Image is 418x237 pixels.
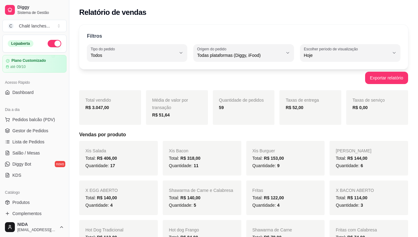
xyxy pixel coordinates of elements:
[347,195,368,200] span: R$ 114,00
[252,195,284,200] span: Total:
[12,161,31,167] span: Diggy Bot
[2,148,67,158] a: Salão / Mesas
[2,197,67,207] a: Produtos
[2,137,67,147] a: Lista de Pedidos
[17,5,64,10] span: Diggy
[169,163,199,168] span: Quantidade:
[19,23,50,29] div: Chalé lanches ...
[360,163,363,168] span: 6
[85,98,111,103] span: Total vendido
[12,89,34,95] span: Dashboard
[169,227,199,232] span: Hot dog Frango
[48,40,61,47] button: Alterar Status
[2,78,67,87] div: Acesso Rápido
[304,52,389,58] span: Hoje
[85,203,113,208] span: Quantidade:
[194,163,199,168] span: 11
[347,156,368,161] span: R$ 144,00
[91,52,176,58] span: Todos
[277,203,280,208] span: 4
[12,150,40,156] span: Salão / Mesas
[85,163,115,168] span: Quantidade:
[197,52,282,58] span: Todas plataformas (Diggy, iFood)
[8,23,14,29] span: C
[152,98,188,110] span: Média de valor por transação
[264,195,284,200] span: R$ 122,00
[87,44,187,61] button: Tipo do pedidoTodos
[12,139,45,145] span: Lista de Pedidos
[336,156,367,161] span: Total:
[169,148,188,153] span: Xis Bacon
[252,203,280,208] span: Quantidade:
[252,163,280,168] span: Quantidade:
[2,2,67,17] a: DiggySistema de Gestão
[2,188,67,197] div: Catálogo
[152,112,170,117] strong: R$ 51,64
[169,203,196,208] span: Quantidade:
[193,44,294,61] button: Origem do pedidoTodas plataformas (Diggy, iFood)
[2,20,67,32] button: Select a team
[85,105,109,110] strong: R$ 3.047,00
[85,188,118,193] span: X EGG ABERTO
[197,46,228,52] label: Origem do pedido
[336,148,371,153] span: [PERSON_NAME]
[264,156,284,161] span: R$ 153,00
[17,10,64,15] span: Sistema de Gestão
[352,105,368,110] strong: R$ 0,00
[304,46,360,52] label: Escolher período de visualização
[12,199,30,205] span: Produtos
[2,170,67,180] a: KDS
[85,227,123,232] span: Hot Dog Tradicional
[180,156,200,161] span: R$ 318,00
[219,105,224,110] strong: 59
[336,203,363,208] span: Quantidade:
[277,163,280,168] span: 9
[85,195,117,200] span: Total:
[219,98,264,103] span: Quantidade de pedidos
[2,159,67,169] a: Diggy Botnovo
[85,156,117,161] span: Total:
[365,72,408,84] button: Exportar relatório
[10,64,26,69] article: até 09/10
[110,203,113,208] span: 4
[300,44,400,61] button: Escolher período de visualizaçãoHoje
[180,195,200,200] span: R$ 140,00
[252,148,275,153] span: Xis Burguer
[110,163,115,168] span: 17
[2,115,67,125] button: Pedidos balcão (PDV)
[336,163,363,168] span: Quantidade:
[2,105,67,115] div: Dia a dia
[2,126,67,136] a: Gestor de Pedidos
[12,172,21,178] span: KDS
[97,195,117,200] span: R$ 140,00
[79,7,146,17] h2: Relatório de vendas
[169,156,200,161] span: Total:
[8,40,33,47] div: Loja aberta
[11,58,46,63] article: Plano Customizado
[194,203,196,208] span: 5
[352,98,385,103] span: Taxas de serviço
[91,46,117,52] label: Tipo do pedido
[286,105,303,110] strong: R$ 52,00
[2,220,67,235] button: NIDA[EMAIL_ADDRESS][DOMAIN_NAME]
[79,131,408,138] h5: Vendas por produto
[97,156,117,161] span: R$ 406,00
[286,98,319,103] span: Taxas de entrega
[252,227,292,232] span: Shawarma de Carne
[169,188,233,193] span: Shawarma de Carne e Calabresa
[252,156,284,161] span: Total:
[252,188,263,193] span: Fritas
[2,209,67,218] a: Complementos
[12,128,48,134] span: Gestor de Pedidos
[85,148,106,153] span: Xis Salada
[360,203,363,208] span: 3
[336,227,377,232] span: Fritas com Calabresa
[336,195,367,200] span: Total:
[12,116,55,123] span: Pedidos balcão (PDV)
[87,32,102,40] p: Filtros
[169,195,200,200] span: Total:
[2,55,67,73] a: Plano Customizadoaté 09/10
[17,222,57,227] span: NIDA
[17,227,57,232] span: [EMAIL_ADDRESS][DOMAIN_NAME]
[2,87,67,97] a: Dashboard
